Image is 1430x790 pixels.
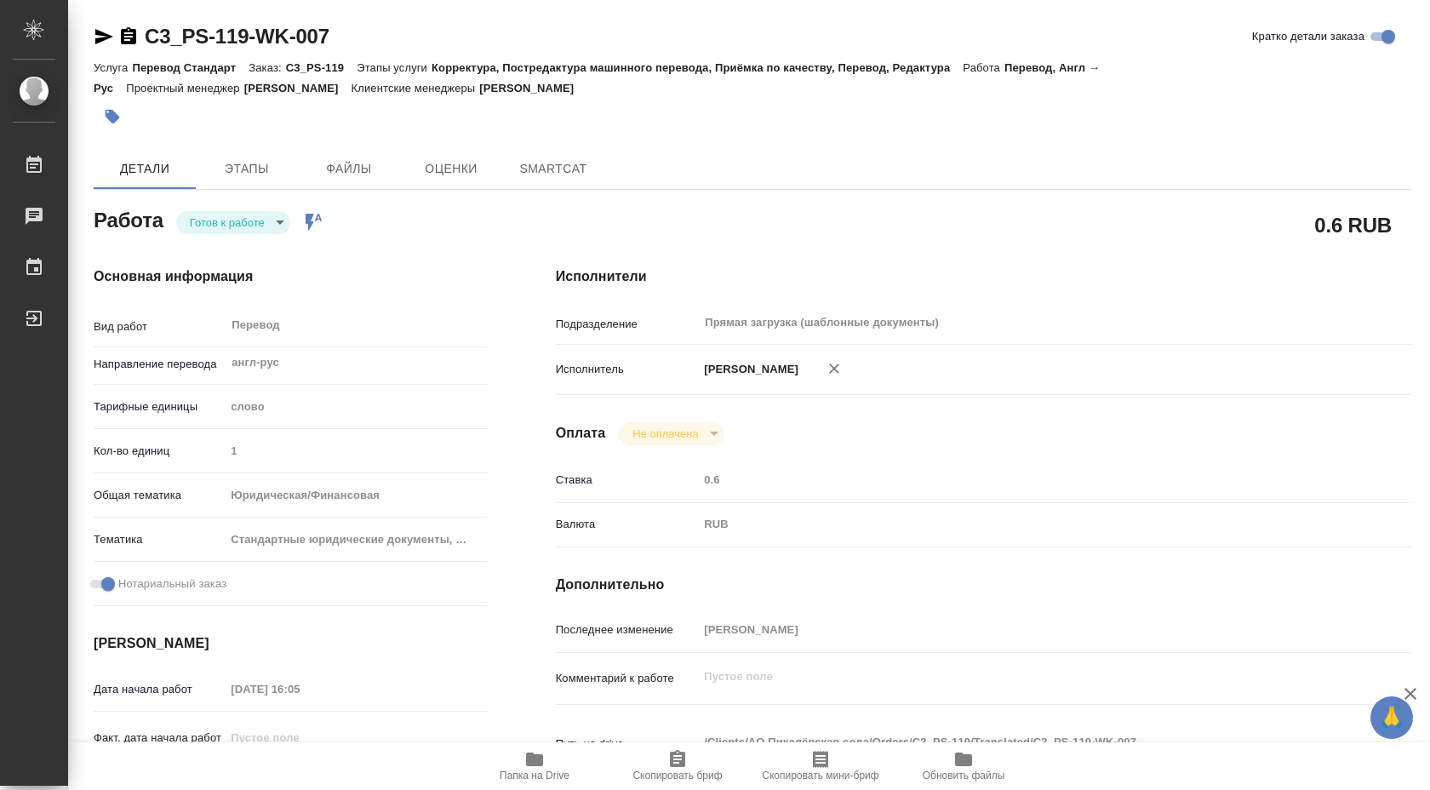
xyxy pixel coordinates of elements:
[185,215,270,230] button: Готов к работе
[463,742,606,790] button: Папка на Drive
[1252,28,1364,45] span: Кратко детали заказа
[225,438,487,463] input: Пустое поле
[94,61,132,74] p: Услуга
[357,61,432,74] p: Этапы услуги
[627,426,703,441] button: Не оплачена
[118,26,139,47] button: Скопировать ссылку
[892,742,1035,790] button: Обновить файлы
[118,575,226,592] span: Нотариальный заказ
[556,575,1411,595] h4: Дополнительно
[619,422,724,445] div: Готов к работе
[512,158,594,180] span: SmartCat
[94,443,225,460] p: Кол-во единиц
[698,510,1340,539] div: RUB
[556,423,606,444] h4: Оплата
[432,61,963,74] p: Корректура, Постредактура машинного перевода, Приёмка по качеству, Перевод, Редактура
[556,361,699,378] p: Исполнитель
[410,158,492,180] span: Оценки
[606,742,749,790] button: Скопировать бриф
[176,211,290,234] div: Готов к работе
[94,203,163,234] h2: Работа
[479,82,586,94] p: [PERSON_NAME]
[94,398,225,415] p: Тарифные единицы
[556,266,1411,287] h4: Исполнители
[352,82,480,94] p: Клиентские менеджеры
[225,525,487,554] div: Стандартные юридические документы, договоры, уставы
[762,770,878,781] span: Скопировать мини-бриф
[1377,700,1406,736] span: 🙏
[556,670,699,687] p: Комментарий к работе
[1314,210,1392,239] h2: 0.6 RUB
[500,770,569,781] span: Папка на Drive
[556,516,699,533] p: Валюта
[225,725,374,750] input: Пустое поле
[308,158,390,180] span: Файлы
[94,633,488,654] h4: [PERSON_NAME]
[94,98,131,135] button: Добавить тэг
[145,25,329,48] a: C3_PS-119-WK-007
[556,621,699,638] p: Последнее изменение
[104,158,186,180] span: Детали
[225,677,374,701] input: Пустое поле
[923,770,1005,781] span: Обновить файлы
[556,472,699,489] p: Ставка
[698,361,798,378] p: [PERSON_NAME]
[698,728,1340,757] textarea: /Clients/АО Пикалёвская сода/Orders/C3_PS-119/Translated/C3_PS-119-WK-007
[749,742,892,790] button: Скопировать мини-бриф
[206,158,288,180] span: Этапы
[632,770,722,781] span: Скопировать бриф
[225,392,487,421] div: слово
[286,61,357,74] p: C3_PS-119
[132,61,249,74] p: Перевод Стандарт
[126,82,243,94] p: Проектный менеджер
[1370,696,1413,739] button: 🙏
[94,681,225,698] p: Дата начала работ
[249,61,285,74] p: Заказ:
[94,730,225,747] p: Факт. дата начала работ
[815,350,853,387] button: Удалить исполнителя
[94,356,225,373] p: Направление перевода
[94,26,114,47] button: Скопировать ссылку для ЯМессенджера
[963,61,1004,74] p: Работа
[94,487,225,504] p: Общая тематика
[556,316,699,333] p: Подразделение
[698,467,1340,492] input: Пустое поле
[225,481,487,510] div: Юридическая/Финансовая
[94,266,488,287] h4: Основная информация
[698,617,1340,642] input: Пустое поле
[244,82,352,94] p: [PERSON_NAME]
[94,318,225,335] p: Вид работ
[94,531,225,548] p: Тематика
[556,736,699,753] p: Путь на drive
